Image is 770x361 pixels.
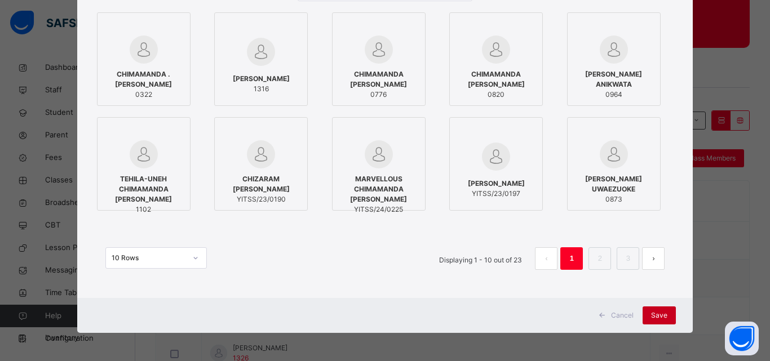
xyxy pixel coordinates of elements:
[103,174,184,204] span: TEHILA-UNEH CHIMAMANDA [PERSON_NAME]
[365,140,393,168] img: default.svg
[130,140,158,168] img: default.svg
[365,35,393,64] img: default.svg
[112,253,186,263] div: 10 Rows
[573,90,654,100] span: 0964
[617,247,639,270] li: 3
[573,174,654,194] span: [PERSON_NAME] UWAEZUOKE
[338,90,419,100] span: 0776
[455,90,537,100] span: 0820
[588,247,611,270] li: 2
[130,35,158,64] img: default.svg
[247,140,275,168] img: default.svg
[468,179,525,189] span: [PERSON_NAME]
[573,194,654,204] span: 0873
[560,247,583,270] li: 1
[611,310,634,320] span: Cancel
[247,38,275,66] img: default.svg
[725,322,759,355] button: Open asap
[600,140,628,168] img: default.svg
[338,69,419,90] span: CHIMAMANDA [PERSON_NAME]
[338,204,419,215] span: YITSS/24/0225
[535,247,557,270] button: prev page
[233,74,290,84] span: [PERSON_NAME]
[573,69,654,90] span: [PERSON_NAME] ANIKWATA
[600,35,628,64] img: default.svg
[482,142,510,171] img: default.svg
[623,251,634,266] a: 3
[220,174,302,194] span: CHIZARAM [PERSON_NAME]
[595,251,605,266] a: 2
[431,247,530,270] li: Displaying 1 - 10 out of 23
[455,69,537,90] span: CHIMAMANDA [PERSON_NAME]
[642,247,665,270] li: 下一页
[482,35,510,64] img: default.svg
[651,310,667,320] span: Save
[233,84,290,94] span: 1316
[642,247,665,270] button: next page
[103,90,184,100] span: 0322
[103,204,184,215] span: 1102
[468,189,525,199] span: YITSS/23/0197
[103,69,184,90] span: CHIMAMANDA .[PERSON_NAME]
[338,174,419,204] span: MARVELLOUS CHIMAMANDA [PERSON_NAME]
[567,251,577,266] a: 1
[220,194,302,204] span: YITSS/23/0190
[535,247,557,270] li: 上一页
